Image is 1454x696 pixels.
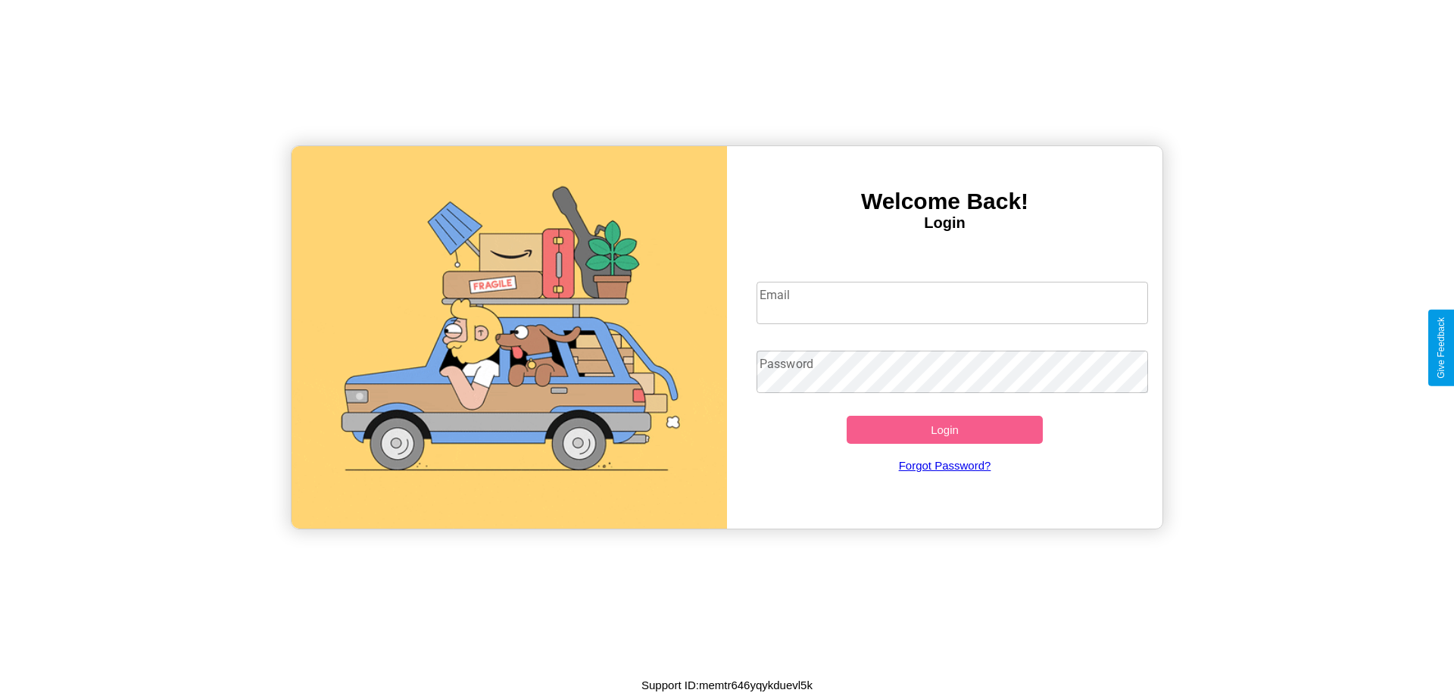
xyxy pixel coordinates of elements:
[641,675,813,695] p: Support ID: memtr646yqykduevl5k
[847,416,1043,444] button: Login
[1436,317,1446,379] div: Give Feedback
[749,444,1141,487] a: Forgot Password?
[292,146,727,529] img: gif
[727,189,1162,214] h3: Welcome Back!
[727,214,1162,232] h4: Login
